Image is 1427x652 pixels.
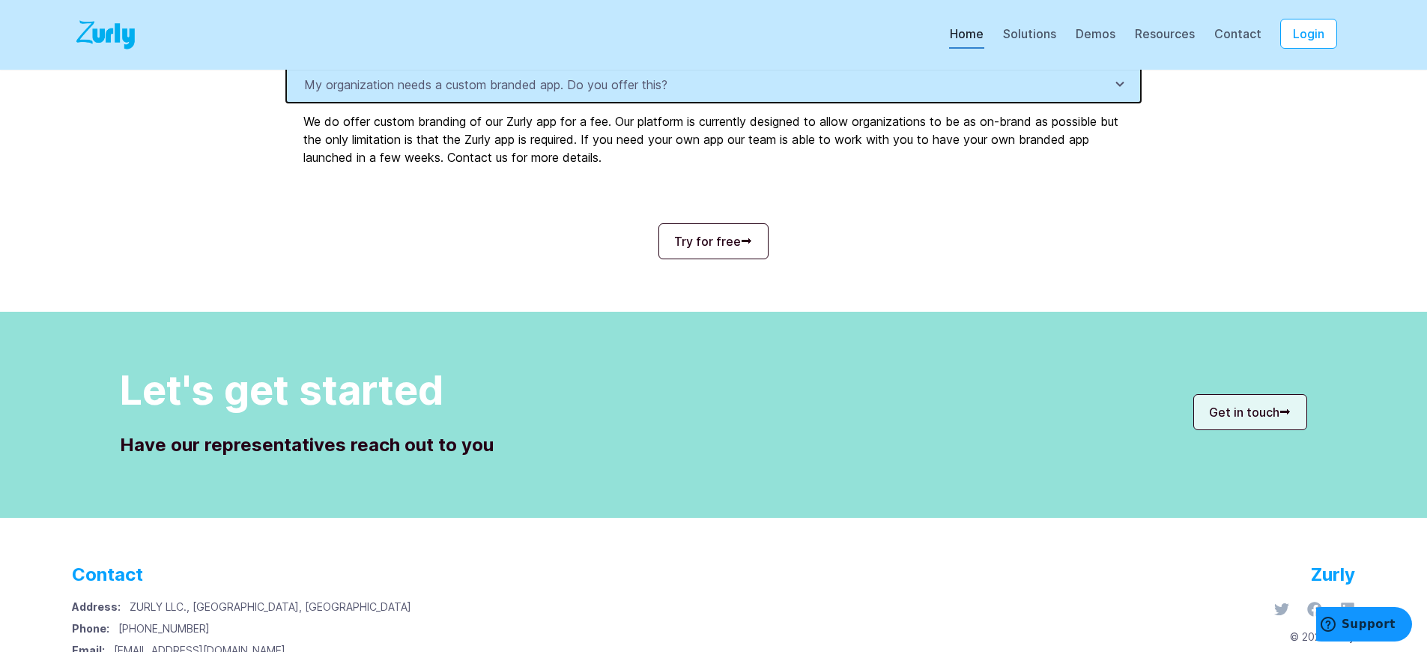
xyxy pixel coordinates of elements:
p: [PHONE_NUMBER] [72,618,411,639]
button: Login [1280,19,1337,49]
strong: Phone: [72,622,118,635]
p: © 2020 Zurly [1256,623,1355,645]
a: Try for free⮕ [658,223,769,259]
strong: Address: [72,600,130,613]
div: We do offer custom branding of our Zurly app for a fee. Our platform is currently designed to all... [285,103,1142,175]
a: Resources [1134,26,1196,49]
h4: Contact [72,554,411,596]
a: Contact [1214,26,1262,49]
a: Login [1262,26,1355,41]
h4: Have our representatives reach out to you [120,433,494,457]
h4: Zurly [1256,554,1355,596]
img: Logo [72,18,144,52]
a: Get in touch⮕ [1193,394,1307,430]
p: My organization needs a custom branded app. Do you offer this? [304,76,676,94]
div: Solutions [1002,25,1057,50]
a: Home [949,26,984,49]
p: ZURLY LLC., [GEOGRAPHIC_DATA], [GEOGRAPHIC_DATA] [72,596,411,618]
button: My organization needs a custom branded app. Do you offer this? [285,66,1142,103]
a: Demos [1075,26,1116,49]
iframe: Opens a widget where you can find more information [1316,607,1412,645]
h1: Let's get started [120,366,494,415]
